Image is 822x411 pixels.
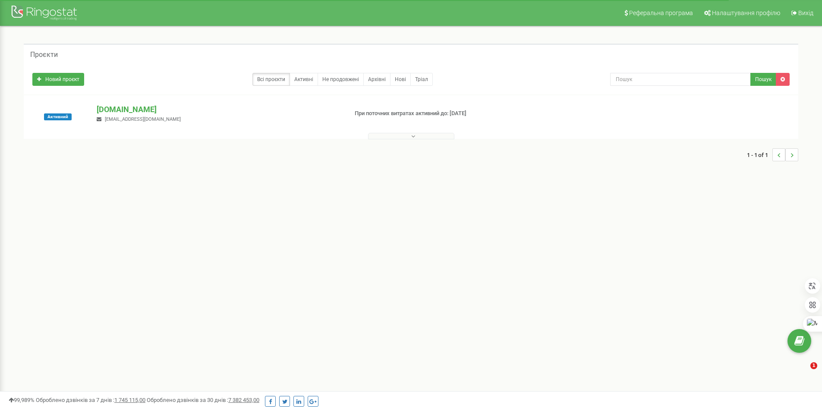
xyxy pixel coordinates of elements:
span: Оброблено дзвінків за 7 днів : [36,397,145,403]
a: Не продовжені [318,73,364,86]
p: [DOMAIN_NAME] [97,104,340,115]
a: Тріал [410,73,433,86]
span: [EMAIL_ADDRESS][DOMAIN_NAME] [105,116,181,122]
span: Активний [44,113,72,120]
a: Всі проєкти [252,73,290,86]
iframe: Intercom live chat [793,362,813,383]
button: Пошук [750,73,776,86]
u: 7 382 453,00 [228,397,259,403]
a: Активні [290,73,318,86]
u: 1 745 115,00 [114,397,145,403]
p: При поточних витратах активний до: [DATE] [355,110,534,118]
a: Нові [390,73,411,86]
span: 1 [810,362,817,369]
a: Архівні [363,73,391,86]
input: Пошук [610,73,751,86]
nav: ... [747,140,798,170]
span: Налаштування профілю [712,9,780,16]
span: Реферальна програма [629,9,693,16]
span: Оброблено дзвінків за 30 днів : [147,397,259,403]
span: 99,989% [9,397,35,403]
span: Вихід [798,9,813,16]
span: 1 - 1 of 1 [747,148,772,161]
h5: Проєкти [30,51,58,59]
a: Новий проєкт [32,73,84,86]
